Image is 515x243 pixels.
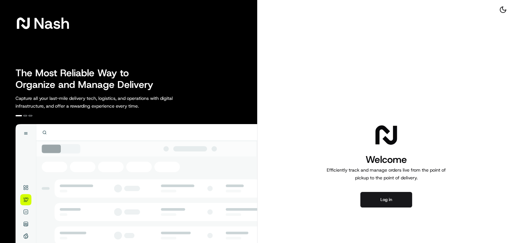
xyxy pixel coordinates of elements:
[16,94,202,110] p: Capture all your last-mile delivery tech, logistics, and operations with digital infrastructure, ...
[16,67,160,90] h2: The Most Reliable Way to Organize and Manage Delivery
[360,192,412,207] button: Log in
[34,17,70,30] span: Nash
[324,166,448,182] p: Efficiently track and manage orders live from the point of pickup to the point of delivery.
[324,153,448,166] h1: Welcome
